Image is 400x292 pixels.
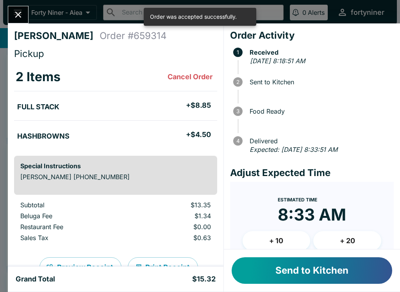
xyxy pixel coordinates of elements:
p: Restaurant Fee [20,223,123,231]
h5: FULL STACK [17,102,59,112]
button: Close [8,6,28,23]
p: $0.63 [136,234,211,242]
text: 1 [237,49,239,55]
button: Print Receipt [128,257,198,278]
table: orders table [14,63,217,150]
span: Received [246,49,394,56]
p: $0.00 [136,223,211,231]
h6: Special Instructions [20,162,211,170]
p: [PERSON_NAME] [PHONE_NUMBER] [20,173,211,181]
em: Expected: [DATE] 8:33:51 AM [250,146,337,153]
table: orders table [14,201,217,245]
em: [DATE] 8:18:51 AM [250,57,305,65]
h4: Order # 659314 [100,30,167,42]
button: + 20 [313,231,381,251]
span: Sent to Kitchen [246,78,394,85]
h4: Order Activity [230,30,394,41]
span: Delivered [246,137,394,144]
h5: $15.32 [192,274,216,284]
p: $1.34 [136,212,211,220]
text: 2 [236,79,239,85]
h5: + $4.50 [186,130,211,139]
div: Order was accepted successfully. [150,10,237,23]
h3: 2 Items [16,69,61,85]
time: 8:33 AM [278,205,346,225]
button: + 10 [243,231,311,251]
span: Estimated Time [278,197,317,203]
text: 3 [236,108,239,114]
h4: Adjust Expected Time [230,167,394,179]
p: Beluga Fee [20,212,123,220]
button: Cancel Order [164,69,216,85]
p: Subtotal [20,201,123,209]
span: Food Ready [246,108,394,115]
h5: + $8.85 [186,101,211,110]
text: 4 [236,138,239,144]
h5: HASHBROWNS [17,132,70,141]
span: Pickup [14,48,44,59]
p: $13.35 [136,201,211,209]
button: Preview Receipt [39,257,121,278]
p: Sales Tax [20,234,123,242]
button: Send to Kitchen [232,257,392,284]
h4: [PERSON_NAME] [14,30,100,42]
h5: Grand Total [16,274,55,284]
